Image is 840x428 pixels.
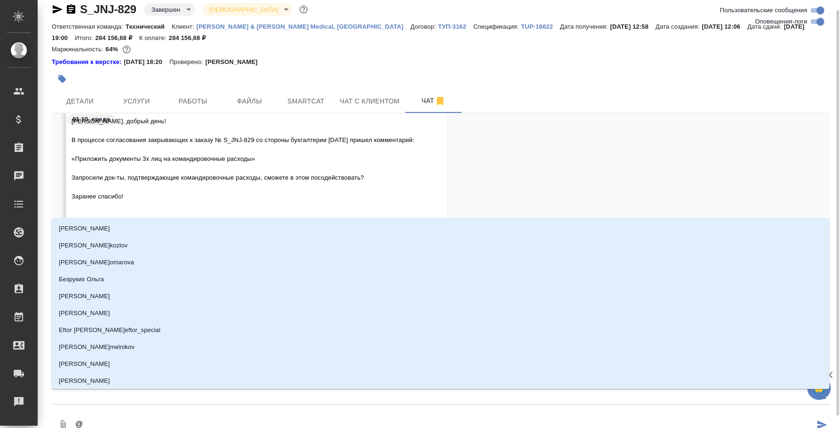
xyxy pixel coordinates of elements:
[124,57,169,67] p: [DATE] 18:20
[196,23,410,30] p: [PERSON_NAME] & [PERSON_NAME] Medical, [GEOGRAPHIC_DATA]
[149,6,183,14] button: Завершен
[80,3,136,16] a: S_JNJ-829
[521,22,560,30] a: TUP-16622
[59,292,110,301] p: [PERSON_NAME]
[473,23,521,30] p: Спецификация:
[126,23,172,30] p: Технический
[610,23,656,30] p: [DATE] 12:58
[52,23,126,30] p: Ответственная команда:
[438,23,473,30] p: ТУП-3162
[59,224,110,233] p: [PERSON_NAME]
[59,325,160,335] p: Eftor [PERSON_NAME]eftor_special
[65,4,77,15] button: Скопировать ссылку
[521,23,560,30] p: TUP-16622
[340,95,400,107] span: Чат с клиентом
[59,342,135,352] p: [PERSON_NAME]melnikov
[144,3,194,16] div: Завершен
[283,95,328,107] span: Smartcat
[411,95,456,107] span: Чат
[196,22,410,30] a: [PERSON_NAME] & [PERSON_NAME] Medical, [GEOGRAPHIC_DATA]
[702,23,747,30] p: [DATE] 12:06
[560,23,610,30] p: Дата получения:
[72,115,110,124] p: 01.10, среда
[52,46,105,53] p: Маржинальность:
[202,3,292,16] div: Завершен
[52,57,124,67] a: Требования к верстке:
[120,43,133,55] button: 85608.00 RUB;
[205,57,264,67] p: [PERSON_NAME]
[52,69,72,89] button: Добавить тэг
[75,34,95,41] p: Итого:
[52,4,63,15] button: Скопировать ссылку для ЯМессенджера
[227,95,272,107] span: Файлы
[438,22,473,30] a: ТУП-3162
[207,6,280,14] button: [DEMOGRAPHIC_DATA]
[170,95,216,107] span: Работы
[59,241,128,250] p: [PERSON_NAME]kozlov
[105,46,120,53] p: 64%
[59,359,110,369] p: [PERSON_NAME]
[168,34,212,41] p: 284 156,68 ₽
[57,95,103,107] span: Детали
[410,23,438,30] p: Договор:
[720,6,807,15] span: Пользовательские сообщения
[755,17,807,26] span: Оповещения-логи
[52,57,124,67] div: Нажми, чтобы открыть папку с инструкцией
[59,376,110,386] p: [PERSON_NAME]
[434,95,446,107] svg: Отписаться
[114,95,159,107] span: Услуги
[169,57,206,67] p: Проверено:
[656,23,702,30] p: Дата создания:
[172,23,196,30] p: Клиент:
[59,275,104,284] p: Безруких Ольга
[817,391,831,404] button: Close
[59,309,110,318] p: [PERSON_NAME]
[139,34,169,41] p: К оплате:
[95,34,139,41] p: 284 156,68 ₽
[59,258,134,267] p: [PERSON_NAME]omarova
[297,3,310,16] button: Доп статусы указывают на важность/срочность заказа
